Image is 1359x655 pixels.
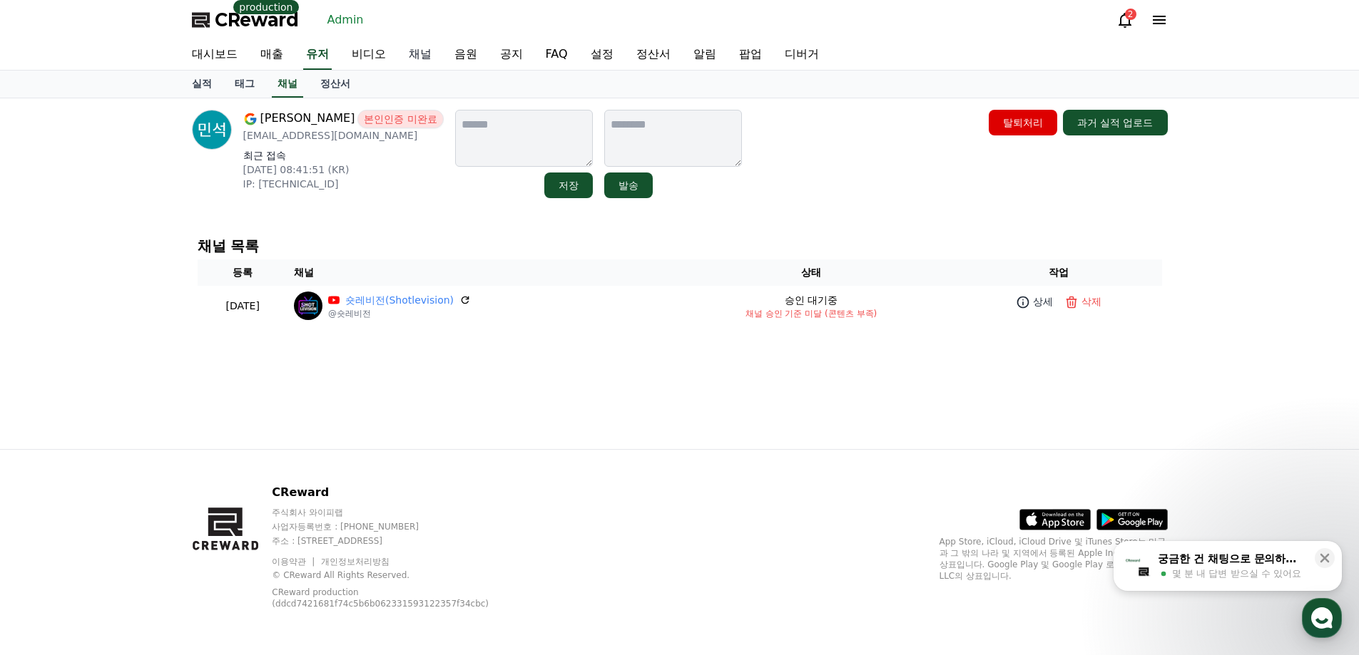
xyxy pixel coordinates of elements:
[579,40,625,70] a: 설정
[260,110,355,128] span: [PERSON_NAME]
[397,40,443,70] a: 채널
[180,40,249,70] a: 대시보드
[45,473,54,485] span: 홈
[198,259,289,286] th: 등록
[272,569,522,581] p: © CReward All Rights Reserved.
[443,40,489,70] a: 음원
[192,9,299,31] a: CReward
[294,292,322,320] img: 숏레비전(Shotlevision)
[345,293,454,308] a: 숏레비전(Shotlevision)
[1033,294,1053,309] p: 상세
[673,308,949,319] p: 채널 승인 기준 미달 (콘텐츠 부족)
[785,293,838,308] p: 승인 대기중
[667,259,955,286] th: 상태
[272,557,317,567] a: 이용약관
[1063,110,1168,135] button: 과거 실적 업로드
[131,474,148,485] span: 대화
[288,259,667,286] th: 채널
[272,535,522,547] p: 주소 : [STREET_ADDRESS]
[249,40,295,70] a: 매출
[4,452,94,488] a: 홈
[322,9,370,31] a: Admin
[180,71,223,98] a: 실적
[321,557,390,567] a: 개인정보처리방침
[243,128,444,143] p: [EMAIL_ADDRESS][DOMAIN_NAME]
[243,163,444,177] p: [DATE] 08:41:51 (KR)
[1081,294,1101,309] p: 삭제
[272,507,522,518] p: 주식회사 와이피랩
[243,148,444,163] p: 최근 접속
[223,71,266,98] a: 태그
[534,40,579,70] a: FAQ
[243,177,444,191] p: IP: [TECHNICAL_ID]
[272,521,522,532] p: 사업자등록번호 : [PHONE_NUMBER]
[1062,292,1104,312] button: 삭제
[604,172,653,198] button: 발송
[94,452,184,488] a: 대화
[198,238,1162,254] h4: 채널 목록
[989,110,1057,135] button: 탈퇴처리
[328,308,471,319] p: @숏레비전
[303,40,332,70] a: 유저
[940,536,1168,582] p: App Store, iCloud, iCloud Drive 및 iTunes Store는 미국과 그 밖의 나라 및 지역에서 등록된 Apple Inc.의 서비스 상표입니다. Goo...
[220,473,238,485] span: 설정
[544,172,593,198] button: 저장
[272,587,500,609] p: CReward production (ddcd7421681f74c5b6b062331593122357f34cbc)
[203,299,283,314] p: [DATE]
[215,9,299,31] span: CReward
[309,71,362,98] a: 정산서
[340,40,397,70] a: 비디오
[272,484,522,501] p: CReward
[682,40,728,70] a: 알림
[192,110,232,150] img: profile image
[955,259,1162,286] th: 작업
[773,40,830,70] a: 디버거
[184,452,274,488] a: 설정
[1125,9,1136,20] div: 2
[357,110,443,128] span: 본인인증 미완료
[728,40,773,70] a: 팝업
[625,40,682,70] a: 정산서
[489,40,534,70] a: 공지
[272,71,303,98] a: 채널
[1013,292,1056,312] a: 상세
[1116,11,1134,29] a: 2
